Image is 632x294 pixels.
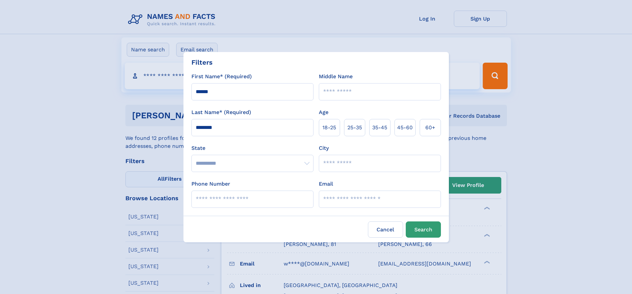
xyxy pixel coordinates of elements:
[191,73,252,81] label: First Name* (Required)
[406,221,441,238] button: Search
[191,144,314,152] label: State
[322,124,336,132] span: 18‑25
[319,108,328,116] label: Age
[368,221,403,238] label: Cancel
[397,124,413,132] span: 45‑60
[319,144,329,152] label: City
[319,73,353,81] label: Middle Name
[319,180,333,188] label: Email
[191,108,251,116] label: Last Name* (Required)
[372,124,387,132] span: 35‑45
[191,180,230,188] label: Phone Number
[347,124,362,132] span: 25‑35
[191,57,213,67] div: Filters
[425,124,435,132] span: 60+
